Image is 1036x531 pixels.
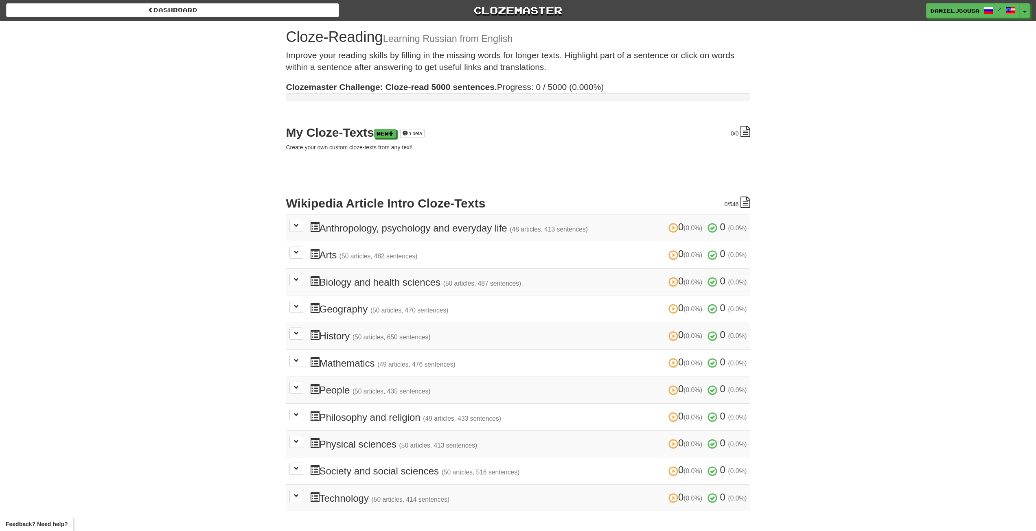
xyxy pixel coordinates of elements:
[683,225,702,232] small: (0.0%)
[310,330,747,341] h3: History
[720,437,725,448] span: 0
[683,441,702,448] small: (0.0%)
[383,33,513,44] small: Learning Russian from English
[683,306,702,312] small: (0.0%)
[510,226,588,233] small: (48 articles, 413 sentences)
[683,360,702,367] small: (0.0%)
[720,356,725,367] span: 0
[728,225,747,232] small: (0.0%)
[286,29,750,45] h1: Cloze-Reading
[720,383,725,394] span: 0
[720,329,725,340] span: 0
[728,306,747,312] small: (0.0%)
[668,302,705,313] span: 0
[683,251,702,258] small: (0.0%)
[668,275,705,286] span: 0
[668,437,705,448] span: 0
[286,143,750,151] p: Create your own custom cloze-texts from any text!
[728,279,747,286] small: (0.0%)
[720,275,725,286] span: 0
[374,129,396,138] a: New
[372,496,450,503] small: (50 articles, 414 sentences)
[400,129,425,138] a: in beta
[310,249,747,260] h3: Arts
[668,329,705,340] span: 0
[310,303,747,315] h3: Geography
[931,7,979,14] span: danieljsousa
[728,495,747,502] small: (0.0%)
[683,468,702,474] small: (0.0%)
[6,3,339,17] a: Dashboard
[728,332,747,339] small: (0.0%)
[668,492,705,503] span: 0
[310,222,747,234] h3: Anthropology, psychology and everyday life
[683,387,702,393] small: (0.0%)
[6,520,68,528] span: Open feedback widget
[724,197,750,208] div: /546
[728,387,747,393] small: (0.0%)
[728,468,747,474] small: (0.0%)
[286,126,750,139] h2: My Cloze-Texts
[286,49,750,73] p: Improve your reading skills by filling in the missing words for longer texts. Highlight part of a...
[683,414,702,421] small: (0.0%)
[683,279,702,286] small: (0.0%)
[339,253,418,260] small: (50 articles, 482 sentences)
[683,495,702,502] small: (0.0%)
[720,464,725,475] span: 0
[668,248,705,259] span: 0
[310,411,747,423] h3: Philosophy and religion
[668,356,705,367] span: 0
[728,360,747,367] small: (0.0%)
[728,414,747,421] small: (0.0%)
[720,302,725,313] span: 0
[997,7,1001,12] span: /
[310,492,747,504] h3: Technology
[442,469,520,476] small: (50 articles, 516 sentences)
[668,411,705,422] span: 0
[683,332,702,339] small: (0.0%)
[310,357,747,369] h3: Mathematics
[443,280,521,287] small: (50 articles, 487 sentences)
[720,492,725,503] span: 0
[310,276,747,288] h3: Biology and health sciences
[728,251,747,258] small: (0.0%)
[720,411,725,422] span: 0
[668,464,705,475] span: 0
[720,248,725,259] span: 0
[724,201,727,208] span: 0
[286,197,750,210] h2: Wikipedia Article Intro Cloze-Texts
[286,82,604,92] span: Progress: 0 / 5000 (0.000%)
[423,415,501,422] small: (49 articles, 433 sentences)
[720,221,725,232] span: 0
[353,334,431,341] small: (50 articles, 650 sentences)
[351,3,684,17] a: Clozemaster
[310,465,747,476] h3: Society and social sciences
[370,307,449,314] small: (50 articles, 470 sentences)
[731,126,750,138] div: /0
[668,221,705,232] span: 0
[310,384,747,396] h3: People
[668,383,705,394] span: 0
[286,82,497,92] strong: Clozemaster Challenge: Cloze-read 5000 sentences.
[731,130,734,137] span: 0
[399,442,477,449] small: (50 articles, 413 sentences)
[310,438,747,450] h3: Physical sciences
[377,361,456,368] small: (49 articles, 476 sentences)
[926,3,1020,18] a: danieljsousa /
[728,441,747,448] small: (0.0%)
[353,388,431,395] small: (50 articles, 435 sentences)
